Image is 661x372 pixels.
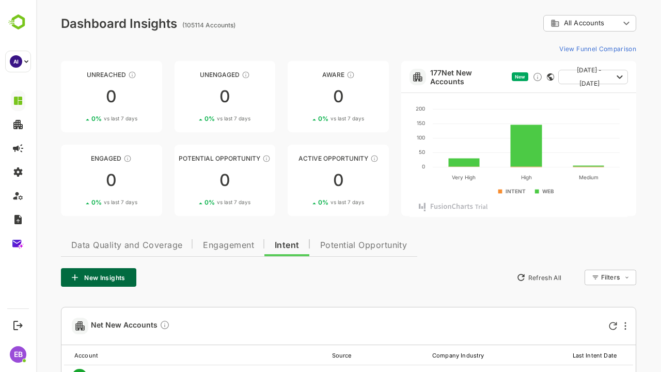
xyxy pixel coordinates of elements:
th: Company Industry [396,346,496,365]
span: vs last 7 days [68,198,101,206]
div: Engaged [25,154,126,162]
span: vs last 7 days [68,115,101,122]
a: UnengagedThese accounts have not shown enough engagement and need nurturing00%vs last 7 days [138,61,240,132]
div: Filters [564,268,600,287]
div: 0 [138,88,240,105]
span: vs last 7 days [181,198,214,206]
button: Logout [11,318,25,332]
div: These accounts have open opportunities which might be at any of the Sales Stages [334,154,342,163]
div: 0 % [168,115,214,122]
div: Active Opportunity [251,154,353,162]
div: This card does not support filter and segments [511,73,518,81]
div: 0 [251,172,353,189]
div: All Accounts [507,13,600,34]
th: Last Intent Date [497,346,597,365]
div: 0 [251,88,353,105]
div: Potential Opportunity [138,154,240,162]
text: 200 [380,105,389,112]
div: Discover new ICP-fit accounts showing engagement — via intent surges, anonymous website visits, L... [496,72,507,82]
text: 50 [383,149,389,155]
div: 0 % [55,198,101,206]
div: These accounts are MQAs and can be passed on to Inside Sales [226,154,234,163]
span: New [479,74,489,80]
div: EB [10,346,26,363]
img: BambooboxLogoMark.f1c84d78b4c51b1a7b5f700c9845e183.svg [5,12,32,32]
ag: (105114 Accounts) [146,21,202,29]
text: 150 [381,120,389,126]
th: Source [296,346,396,365]
div: Filters [565,273,584,281]
span: Data Quality and Coverage [35,241,146,250]
text: High [484,174,495,181]
div: Refresh [573,322,581,330]
button: Refresh All [476,269,530,286]
div: These accounts have just entered the buying cycle and need further nurturing [310,71,319,79]
button: [DATE] - [DATE] [522,70,592,84]
div: 0 [25,172,126,189]
span: All Accounts [528,19,568,27]
a: Potential OpportunityThese accounts are MQAs and can be passed on to Inside Sales00%vs last 7 days [138,145,240,216]
div: 0 [25,88,126,105]
span: vs last 7 days [294,198,328,206]
div: 0 % [168,198,214,206]
div: 0 [138,172,240,189]
span: vs last 7 days [294,115,328,122]
div: These accounts have not been engaged with for a defined time period [92,71,100,79]
div: Aware [251,71,353,79]
div: Unengaged [138,71,240,79]
a: UnreachedThese accounts have not been engaged with for a defined time period00%vs last 7 days [25,61,126,132]
div: 0 % [55,115,101,122]
div: AI [10,55,22,68]
a: Active OpportunityThese accounts have open opportunities which might be at any of the Sales Stage... [251,145,353,216]
button: New Insights [25,268,100,287]
div: Discover new accounts within your ICP surging on configured topics, or visiting your website anon... [123,320,134,332]
span: Potential Opportunity [284,241,371,250]
div: More [588,322,590,330]
text: Very High [416,174,439,181]
th: Account [28,346,296,365]
text: 0 [386,163,389,169]
div: 0 % [282,115,328,122]
div: These accounts have not shown enough engagement and need nurturing [206,71,214,79]
text: Medium [542,174,562,180]
a: 177Net New Accounts [394,68,471,86]
div: 0 % [282,198,328,206]
button: View Funnel Comparison [519,40,600,57]
span: Engagement [167,241,218,250]
span: Net New Accounts [55,320,134,332]
span: Intent [239,241,263,250]
div: These accounts are warm, further nurturing would qualify them to MQAs [87,154,96,163]
div: Unreached [25,71,126,79]
a: AwareThese accounts have just entered the buying cycle and need further nurturing00%vs last 7 days [251,61,353,132]
div: All Accounts [514,19,584,28]
text: 100 [381,134,389,141]
a: EngagedThese accounts are warm, further nurturing would qualify them to MQAs00%vs last 7 days [25,145,126,216]
div: Dashboard Insights [25,16,141,31]
span: [DATE] - [DATE] [530,64,576,90]
span: vs last 7 days [181,115,214,122]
